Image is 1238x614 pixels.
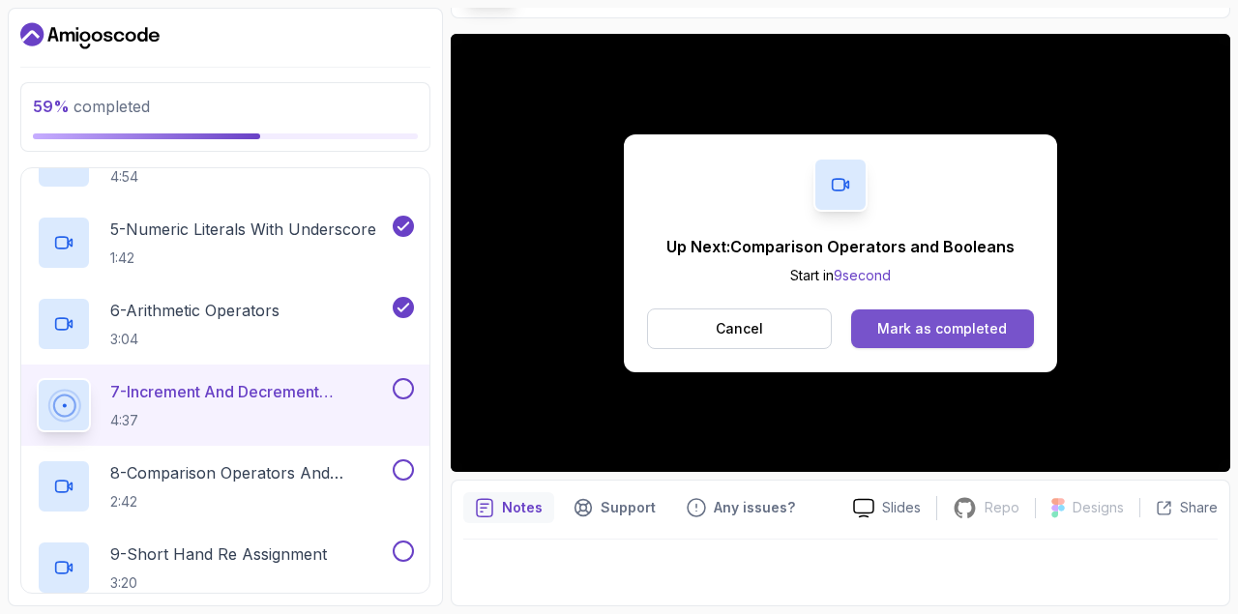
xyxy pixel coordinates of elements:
[110,299,280,322] p: 6 - Arithmetic Operators
[1180,498,1218,517] p: Share
[666,266,1015,285] p: Start in
[110,218,376,241] p: 5 - Numeric Literals With Underscore
[110,330,280,349] p: 3:04
[834,267,891,283] span: 9 second
[33,97,70,116] span: 59 %
[716,319,763,338] p: Cancel
[882,498,921,517] p: Slides
[666,235,1015,258] p: Up Next: Comparison Operators and Booleans
[647,308,832,349] button: Cancel
[463,492,554,523] button: notes button
[20,20,160,51] a: Dashboard
[714,498,795,517] p: Any issues?
[601,498,656,517] p: Support
[1139,498,1218,517] button: Share
[110,573,327,593] p: 3:20
[110,249,376,268] p: 1:42
[502,498,543,517] p: Notes
[1073,498,1124,517] p: Designs
[675,492,807,523] button: Feedback button
[110,380,389,403] p: 7 - Increment And Decrement Operators
[851,309,1034,348] button: Mark as completed
[37,297,414,351] button: 6-Arithmetic Operators3:04
[110,461,389,484] p: 8 - Comparison Operators and Booleans
[110,492,389,512] p: 2:42
[451,34,1230,472] iframe: 7 - Increment and Decrement Operators
[110,167,367,187] p: 4:54
[877,319,1007,338] div: Mark as completed
[37,541,414,595] button: 9-Short Hand Re Assignment3:20
[37,378,414,432] button: 7-Increment And Decrement Operators4:37
[838,498,936,518] a: Slides
[985,498,1019,517] p: Repo
[110,542,327,566] p: 9 - Short Hand Re Assignment
[37,459,414,513] button: 8-Comparison Operators and Booleans2:42
[33,97,150,116] span: completed
[562,492,667,523] button: Support button
[110,411,389,430] p: 4:37
[37,216,414,270] button: 5-Numeric Literals With Underscore1:42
